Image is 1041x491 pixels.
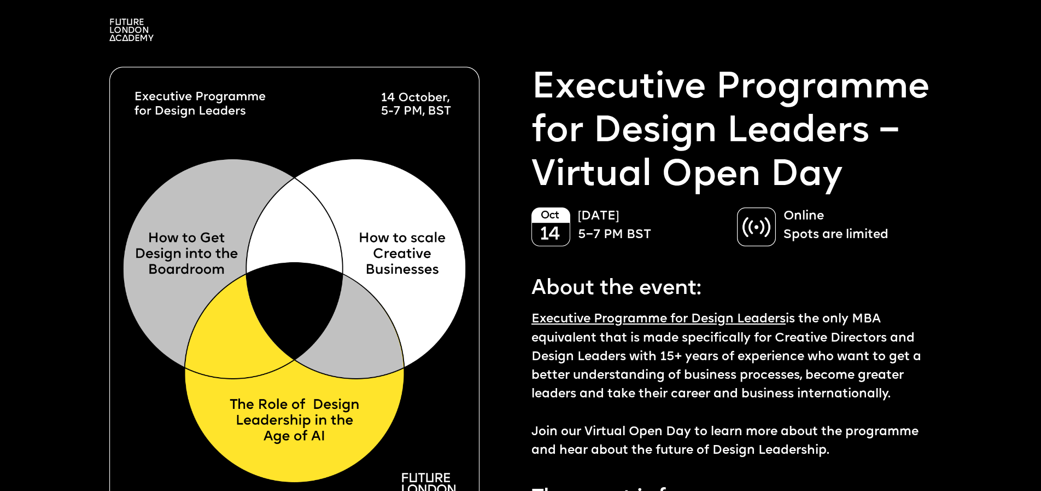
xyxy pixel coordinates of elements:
p: Executive Programme for Design Leaders – Virtual Open Day [531,67,943,198]
p: About the event: [531,267,943,304]
p: Online Spots are limited [783,207,932,245]
a: Executive Programme for Design Leaders [531,313,786,326]
p: [DATE] 5–7 PM BST [578,207,726,245]
img: A logo saying in 3 lines: Future London Academy [109,19,154,41]
p: is the only MBA equivalent that is made specifically for Creative Directors and Design Leaders wi... [531,310,943,460]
